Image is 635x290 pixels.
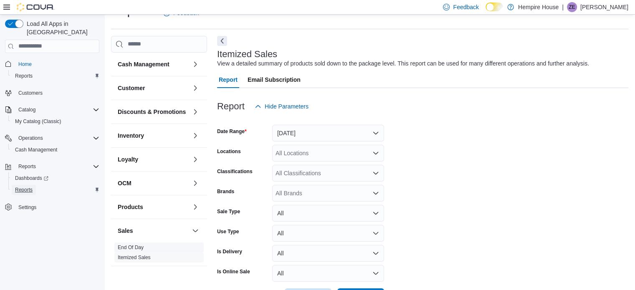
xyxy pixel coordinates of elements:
[219,71,238,88] span: Report
[12,116,99,126] span: My Catalog (Classic)
[23,20,99,36] span: Load All Apps in [GEOGRAPHIC_DATA]
[190,226,200,236] button: Sales
[118,254,151,261] span: Itemized Sales
[217,128,247,135] label: Date Range
[190,107,200,117] button: Discounts & Promotions
[12,116,65,126] a: My Catalog (Classic)
[15,187,33,193] span: Reports
[15,88,99,98] span: Customers
[248,71,301,88] span: Email Subscription
[12,173,99,183] span: Dashboards
[567,2,577,12] div: Zachary Evans
[118,155,189,164] button: Loyalty
[118,203,189,211] button: Products
[15,133,99,143] span: Operations
[118,179,189,187] button: OCM
[2,87,103,99] button: Customers
[2,58,103,70] button: Home
[562,2,564,12] p: |
[12,145,99,155] span: Cash Management
[15,175,48,182] span: Dashboards
[12,145,61,155] a: Cash Management
[18,204,36,211] span: Settings
[217,268,250,275] label: Is Online Sale
[5,55,99,235] nav: Complex example
[118,131,189,140] button: Inventory
[190,178,200,188] button: OCM
[15,59,99,69] span: Home
[17,3,54,11] img: Cova
[15,105,99,115] span: Catalog
[118,60,189,68] button: Cash Management
[15,202,40,212] a: Settings
[15,88,46,98] a: Customers
[2,161,103,172] button: Reports
[217,168,253,175] label: Classifications
[372,150,379,156] button: Open list of options
[217,59,589,68] div: View a detailed summary of products sold down to the package level. This report can be used for m...
[8,116,103,127] button: My Catalog (Classic)
[272,225,384,242] button: All
[217,208,240,215] label: Sale Type
[118,245,144,250] a: End Of Day
[118,203,143,211] h3: Products
[15,59,35,69] a: Home
[190,202,200,212] button: Products
[18,90,43,96] span: Customers
[18,163,36,170] span: Reports
[217,188,234,195] label: Brands
[8,144,103,156] button: Cash Management
[272,265,384,282] button: All
[569,2,575,12] span: ZE
[251,98,312,115] button: Hide Parameters
[217,228,239,235] label: Use Type
[2,104,103,116] button: Catalog
[118,244,144,251] span: End Of Day
[118,108,186,116] h3: Discounts & Promotions
[15,202,99,212] span: Settings
[15,73,33,79] span: Reports
[217,148,241,155] label: Locations
[118,108,189,116] button: Discounts & Promotions
[272,205,384,222] button: All
[2,201,103,213] button: Settings
[217,248,242,255] label: Is Delivery
[486,3,503,11] input: Dark Mode
[15,133,46,143] button: Operations
[18,106,35,113] span: Catalog
[18,135,43,141] span: Operations
[118,60,170,68] h3: Cash Management
[118,227,189,235] button: Sales
[12,185,99,195] span: Reports
[217,49,277,59] h3: Itemized Sales
[518,2,559,12] p: Hempire House
[118,84,189,92] button: Customer
[580,2,628,12] p: [PERSON_NAME]
[18,61,32,68] span: Home
[217,101,245,111] h3: Report
[12,185,36,195] a: Reports
[118,131,144,140] h3: Inventory
[15,146,57,153] span: Cash Management
[2,132,103,144] button: Operations
[190,154,200,164] button: Loyalty
[372,190,379,197] button: Open list of options
[190,59,200,69] button: Cash Management
[12,71,99,81] span: Reports
[12,71,36,81] a: Reports
[12,173,52,183] a: Dashboards
[8,70,103,82] button: Reports
[8,184,103,196] button: Reports
[8,172,103,184] a: Dashboards
[217,36,227,46] button: Next
[190,131,200,141] button: Inventory
[111,242,207,266] div: Sales
[272,125,384,141] button: [DATE]
[453,3,478,11] span: Feedback
[15,161,39,171] button: Reports
[118,179,132,187] h3: OCM
[118,155,138,164] h3: Loyalty
[190,83,200,93] button: Customer
[272,245,384,262] button: All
